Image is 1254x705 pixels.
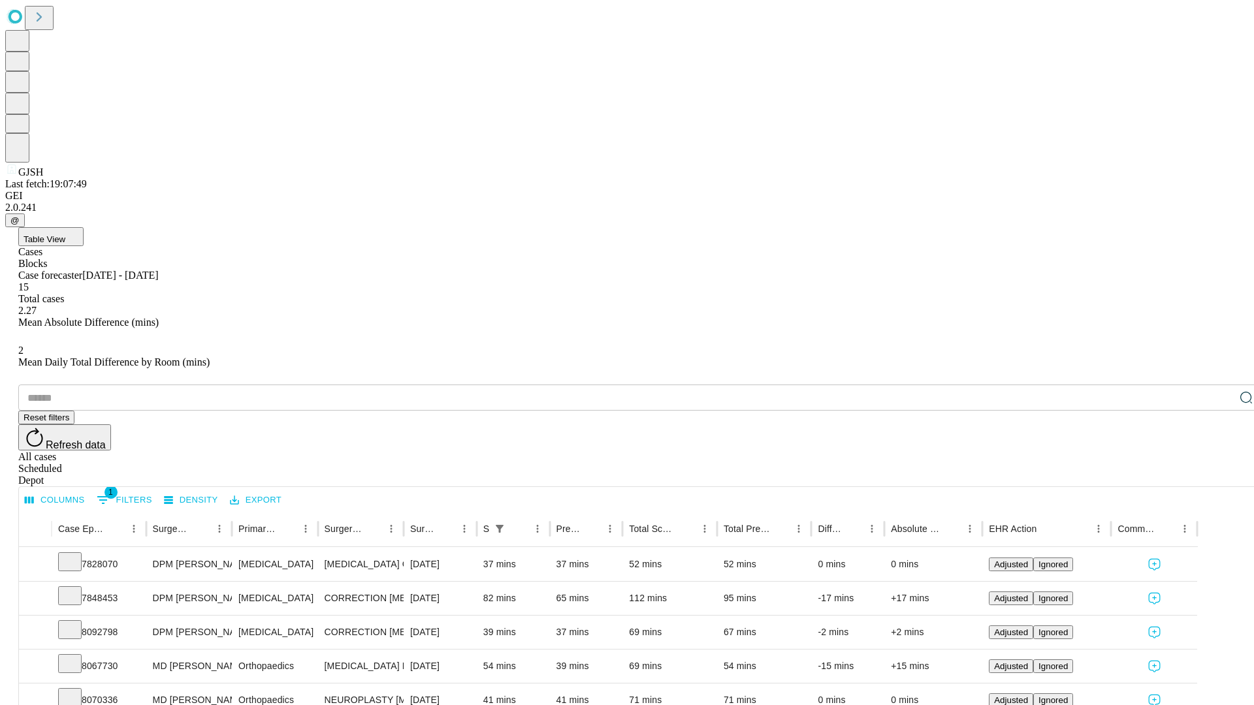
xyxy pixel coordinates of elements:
[724,616,805,649] div: 67 mins
[696,520,714,538] button: Menu
[325,616,397,649] div: CORRECTION [MEDICAL_DATA]
[18,317,159,328] span: Mean Absolute Difference (mins)
[382,520,400,538] button: Menu
[227,490,285,510] button: Export
[238,524,276,534] div: Primary Service
[601,520,619,538] button: Menu
[629,548,711,581] div: 52 mins
[863,520,881,538] button: Menu
[153,548,225,581] div: DPM [PERSON_NAME] [PERSON_NAME]
[18,166,43,178] span: GJSH
[125,520,143,538] button: Menu
[5,202,1249,213] div: 2.0.241
[1038,627,1068,637] span: Ignored
[18,424,111,450] button: Refresh data
[724,582,805,615] div: 95 mins
[238,582,311,615] div: [MEDICAL_DATA]
[1033,659,1073,673] button: Ignored
[994,559,1028,569] span: Adjusted
[1117,524,1155,534] div: Comments
[556,616,617,649] div: 37 mins
[1176,520,1194,538] button: Menu
[58,582,140,615] div: 7848453
[891,650,976,683] div: +15 mins
[161,490,221,510] button: Density
[410,650,470,683] div: [DATE]
[5,178,87,189] span: Last fetch: 19:07:49
[961,520,979,538] button: Menu
[24,234,65,244] span: Table View
[724,524,771,534] div: Total Predicted Duration
[677,520,696,538] button: Sort
[483,548,543,581] div: 37 mins
[58,548,140,581] div: 7828070
[238,650,311,683] div: Orthopaedics
[18,345,24,356] span: 2
[325,548,397,581] div: [MEDICAL_DATA] COMPLETE EXCISION 5TH [MEDICAL_DATA] HEAD
[1038,695,1068,705] span: Ignored
[58,524,105,534] div: Case Epic Id
[58,616,140,649] div: 8092798
[325,582,397,615] div: CORRECTION [MEDICAL_DATA], RESECTION [MEDICAL_DATA] BASE
[25,554,45,576] button: Expand
[483,582,543,615] div: 82 mins
[1033,557,1073,571] button: Ignored
[989,557,1033,571] button: Adjusted
[153,650,225,683] div: MD [PERSON_NAME] [PERSON_NAME]
[483,524,489,534] div: Scheduled In Room Duration
[278,520,297,538] button: Sort
[455,520,474,538] button: Menu
[25,655,45,678] button: Expand
[483,616,543,649] div: 39 mins
[583,520,601,538] button: Sort
[483,650,543,683] div: 54 mins
[238,616,311,649] div: [MEDICAL_DATA]
[790,520,808,538] button: Menu
[25,621,45,644] button: Expand
[1033,625,1073,639] button: Ignored
[629,524,676,534] div: Total Scheduled Duration
[46,439,106,450] span: Refresh data
[989,591,1033,605] button: Adjusted
[18,293,64,304] span: Total cases
[93,490,155,510] button: Show filters
[410,524,436,534] div: Surgery Date
[58,650,140,683] div: 8067730
[629,616,711,649] div: 69 mins
[994,593,1028,603] span: Adjusted
[297,520,315,538] button: Menu
[437,520,455,538] button: Sort
[364,520,382,538] button: Sort
[410,582,470,615] div: [DATE]
[210,520,229,538] button: Menu
[629,582,711,615] div: 112 mins
[771,520,790,538] button: Sort
[10,215,20,225] span: @
[942,520,961,538] button: Sort
[18,227,84,246] button: Table View
[994,627,1028,637] span: Adjusted
[556,524,582,534] div: Predicted In Room Duration
[192,520,210,538] button: Sort
[528,520,547,538] button: Menu
[724,548,805,581] div: 52 mins
[818,524,843,534] div: Difference
[153,524,191,534] div: Surgeon Name
[18,270,82,281] span: Case forecaster
[989,524,1037,534] div: EHR Action
[891,524,941,534] div: Absolute Difference
[818,650,878,683] div: -15 mins
[325,650,397,683] div: [MEDICAL_DATA] RELEASE
[106,520,125,538] button: Sort
[410,616,470,649] div: [DATE]
[153,582,225,615] div: DPM [PERSON_NAME] [PERSON_NAME]
[556,582,617,615] div: 65 mins
[82,270,158,281] span: [DATE] - [DATE]
[891,582,976,615] div: +17 mins
[325,524,362,534] div: Surgery Name
[153,616,225,649] div: DPM [PERSON_NAME] [PERSON_NAME]
[994,695,1028,705] span: Adjusted
[18,281,29,292] span: 15
[1038,593,1068,603] span: Ignored
[18,305,37,316] span: 2.27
